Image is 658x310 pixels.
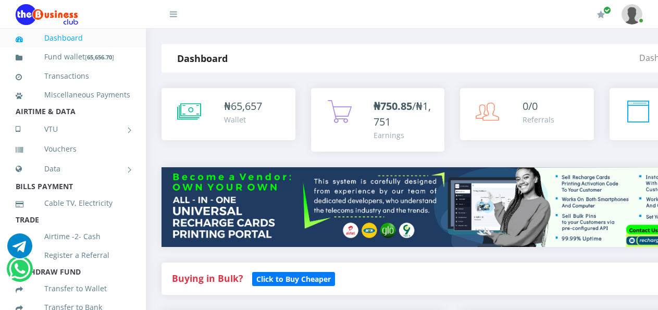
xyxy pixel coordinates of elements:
strong: Dashboard [177,52,228,65]
a: Click to Buy Cheaper [252,272,335,284]
a: Miscellaneous Payments [16,83,130,107]
a: Data [16,156,130,182]
span: /₦1,751 [374,99,431,129]
a: Cable TV, Electricity [16,191,130,215]
a: Transactions [16,64,130,88]
span: 0/0 [523,99,538,113]
a: Transfer to Wallet [16,277,130,301]
i: Renew/Upgrade Subscription [597,10,605,19]
b: ₦750.85 [374,99,412,113]
div: Earnings [374,130,434,141]
a: VTU [16,116,130,142]
img: User [622,4,642,24]
small: [ ] [85,53,114,61]
a: Dashboard [16,26,130,50]
b: Click to Buy Cheaper [256,274,331,284]
a: 0/0 Referrals [460,88,594,140]
div: ₦ [224,98,262,114]
b: 65,656.70 [87,53,112,61]
a: Fund wallet[65,656.70] [16,45,130,69]
span: Renew/Upgrade Subscription [603,6,611,14]
a: ₦65,657 Wallet [162,88,295,140]
a: ₦750.85/₦1,751 Earnings [311,88,445,152]
span: 65,657 [231,99,262,113]
img: Logo [16,4,78,25]
a: Vouchers [16,137,130,161]
div: Referrals [523,114,554,125]
div: Wallet [224,114,262,125]
strong: Buying in Bulk? [172,272,243,284]
a: Airtime -2- Cash [16,225,130,249]
a: Chat for support [9,264,30,281]
a: Chat for support [7,241,32,258]
a: Register a Referral [16,243,130,267]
